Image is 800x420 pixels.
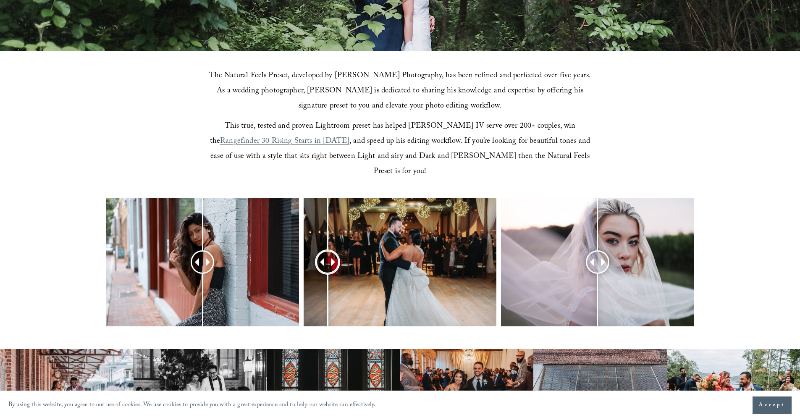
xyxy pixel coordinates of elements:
span: The Natural Feels Preset, developed by [PERSON_NAME] Photography, has been refined and perfected ... [209,70,593,113]
span: This true, tested and proven Lightroom preset has helped [PERSON_NAME] IV serve over 200+ couples... [210,120,578,148]
a: Rangefinder 30 Rising Starts in [DATE] [220,135,349,148]
span: , and speed up his editing workflow. If you’re looking for beautiful tones and ease of use with a... [210,135,592,178]
p: By using this website, you agree to our use of cookies. We use cookies to provide you with a grea... [8,399,376,412]
span: Accept [759,401,785,409]
button: Accept [753,396,792,414]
